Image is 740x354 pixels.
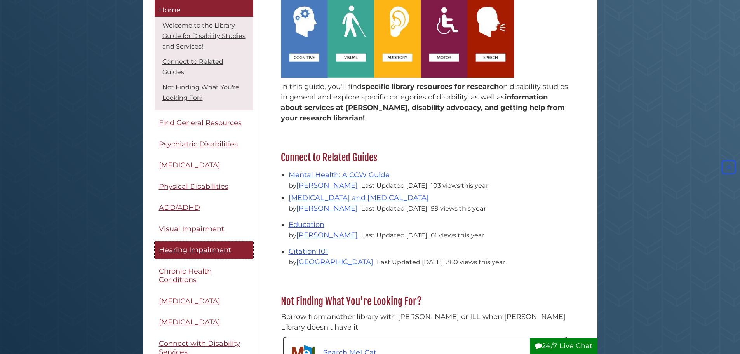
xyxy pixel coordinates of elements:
[289,247,328,256] a: Citation 101
[289,171,390,179] a: Mental Health: A CCW Guide
[155,242,253,259] a: Hearing Impairment
[446,258,505,266] span: 380 views this year
[159,267,212,284] span: Chronic Health Conditions
[361,204,427,212] span: Last Updated [DATE]
[362,82,414,91] strong: specific library
[277,295,574,308] h2: Not Finding What You're Looking For?
[159,6,181,14] span: Home
[155,157,253,174] a: [MEDICAL_DATA]
[281,93,565,122] strong: information about services at [PERSON_NAME], disability advocacy, and getting help from your rese...
[155,115,253,132] a: Find General Resources
[162,22,246,51] a: Welcome to the Library Guide for Disability Studies and Services!
[361,231,427,239] span: Last Updated [DATE]
[361,181,427,189] span: Last Updated [DATE]
[296,258,373,266] a: [GEOGRAPHIC_DATA]
[155,178,253,195] a: Physical Disabilities
[289,231,359,239] span: by
[289,258,375,266] span: by
[530,338,597,354] button: 24/7 Live Chat
[159,225,224,233] span: Visual Impairment
[155,136,253,153] a: Psychiatric Disabilities
[159,246,231,255] span: Hearing Impairment
[159,297,220,305] span: [MEDICAL_DATA]
[289,181,359,189] span: by
[159,140,238,148] span: Psychiatric Disabilities
[155,199,253,217] a: ADD/ADHD
[277,152,574,164] h2: Connect to Related Guides
[159,119,242,127] span: Find General Resources
[719,163,738,171] a: Back to Top
[289,204,359,212] span: by
[162,84,239,102] a: Not Finding What You're Looking For?
[431,181,488,189] span: 103 views this year
[159,182,228,191] span: Physical Disabilities
[155,293,253,310] a: [MEDICAL_DATA]
[296,181,358,190] a: [PERSON_NAME]
[431,204,486,212] span: 99 views this year
[431,231,484,239] span: 61 views this year
[155,263,253,289] a: Chronic Health Conditions
[296,231,358,239] a: [PERSON_NAME]
[416,82,499,91] strong: resources for research
[155,314,253,331] a: [MEDICAL_DATA]
[162,58,223,76] a: Connect to Related Guides
[377,258,443,266] span: Last Updated [DATE]
[296,204,358,213] a: [PERSON_NAME]
[155,220,253,238] a: Visual Impairment
[159,204,200,212] span: ADD/ADHD
[281,82,570,124] p: In this guide, you'll find on disability studies in general and explore specific categories of di...
[289,220,324,229] a: Education
[159,161,220,170] span: [MEDICAL_DATA]
[159,318,220,327] span: [MEDICAL_DATA]
[289,194,429,202] a: [MEDICAL_DATA] and [MEDICAL_DATA]
[281,312,570,333] p: Borrow from another library with [PERSON_NAME] or ILL when [PERSON_NAME] Library doesn't have it.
